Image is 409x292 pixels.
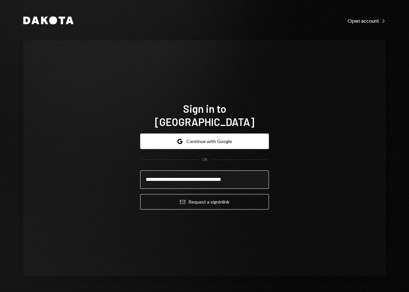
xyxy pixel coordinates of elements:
[140,102,269,128] h1: Sign in to [GEOGRAPHIC_DATA]
[348,17,386,24] a: Open account
[140,134,269,149] button: Continue with Google
[140,194,269,209] button: Request a signinlink
[202,157,207,162] div: OR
